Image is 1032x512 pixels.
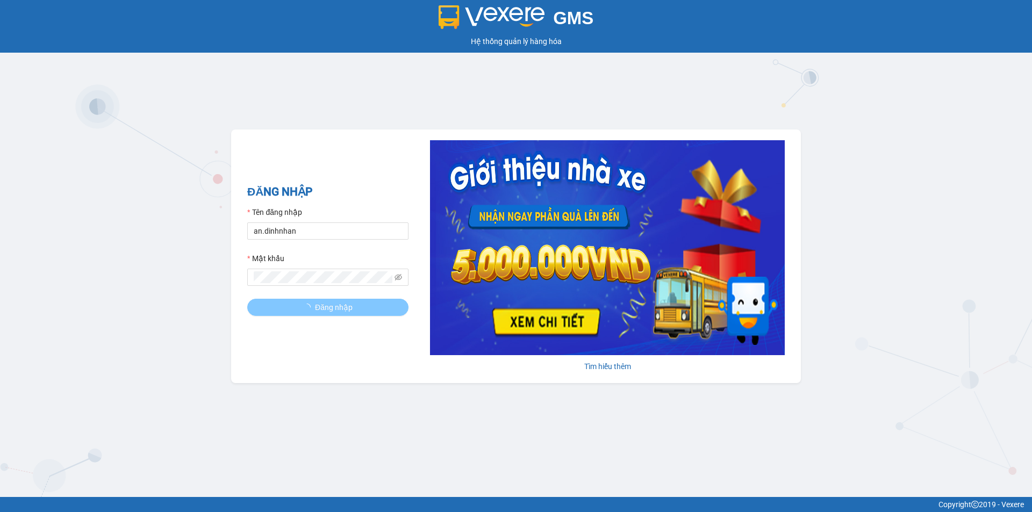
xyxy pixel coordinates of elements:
[247,183,408,201] h2: ĐĂNG NHẬP
[439,5,545,29] img: logo 2
[439,16,594,25] a: GMS
[3,35,1029,47] div: Hệ thống quản lý hàng hóa
[553,8,593,28] span: GMS
[8,499,1024,510] div: Copyright 2019 - Vexere
[247,253,284,264] label: Mật khẩu
[303,304,315,311] span: loading
[315,301,353,313] span: Đăng nhập
[430,360,785,372] div: Tìm hiểu thêm
[430,140,785,355] img: banner-0
[254,271,392,283] input: Mật khẩu
[247,222,408,240] input: Tên đăng nhập
[395,273,402,281] span: eye-invisible
[971,501,979,508] span: copyright
[247,206,302,218] label: Tên đăng nhập
[247,299,408,316] button: Đăng nhập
